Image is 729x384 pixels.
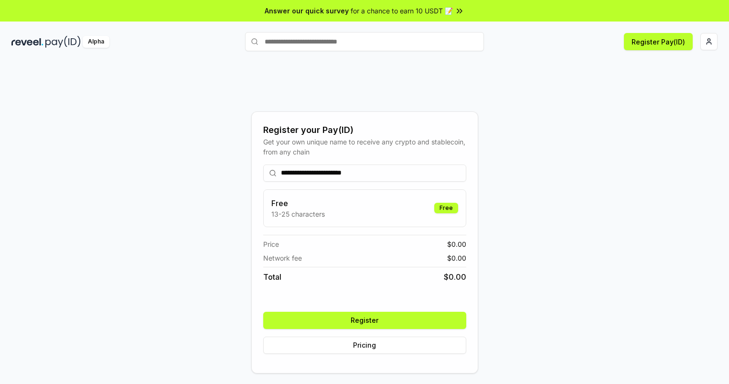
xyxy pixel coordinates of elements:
[265,6,349,16] span: Answer our quick survey
[11,36,43,48] img: reveel_dark
[624,33,693,50] button: Register Pay(ID)
[271,197,325,209] h3: Free
[263,137,466,157] div: Get your own unique name to receive any crypto and stablecoin, from any chain
[447,239,466,249] span: $ 0.00
[263,312,466,329] button: Register
[351,6,453,16] span: for a chance to earn 10 USDT 📝
[263,123,466,137] div: Register your Pay(ID)
[271,209,325,219] p: 13-25 characters
[434,203,458,213] div: Free
[263,239,279,249] span: Price
[263,271,281,283] span: Total
[45,36,81,48] img: pay_id
[263,337,466,354] button: Pricing
[263,253,302,263] span: Network fee
[447,253,466,263] span: $ 0.00
[444,271,466,283] span: $ 0.00
[83,36,109,48] div: Alpha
